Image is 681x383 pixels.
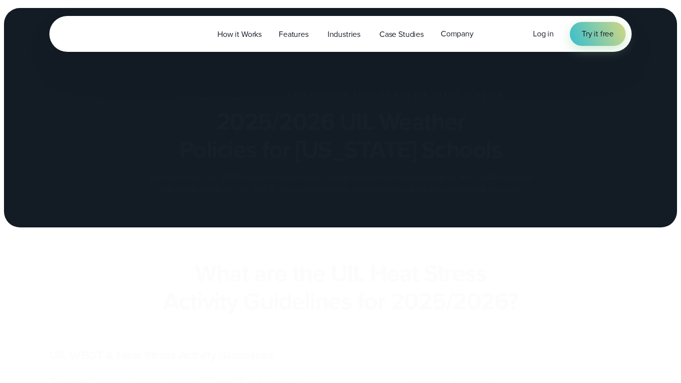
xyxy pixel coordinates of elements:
[371,24,432,44] a: Case Studies
[533,28,554,39] span: Log in
[570,22,626,46] a: Try it free
[533,28,554,40] a: Log in
[328,28,360,40] span: Industries
[279,28,309,40] span: Features
[441,28,474,40] span: Company
[379,28,424,40] span: Case Studies
[209,24,270,44] a: How it Works
[217,28,262,40] span: How it Works
[582,28,614,40] span: Try it free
